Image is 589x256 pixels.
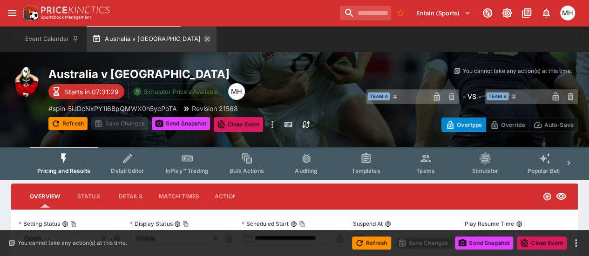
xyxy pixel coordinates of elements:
[368,92,390,100] span: Team A
[70,221,77,227] button: Copy To Clipboard
[111,167,144,174] span: Detail Editor
[18,239,127,247] p: You cannot take any action(s) at this time.
[527,167,562,174] span: Popular Bets
[4,5,20,21] button: open drawer
[62,221,68,227] button: Betting StatusCopy To Clipboard
[411,6,476,20] button: Select Tenant
[353,220,383,228] p: Suspend At
[340,6,391,20] input: search
[441,118,578,132] div: Start From
[487,92,508,100] span: Team B
[499,5,515,21] button: Toggle light/dark mode
[22,185,68,208] button: Overview
[48,67,357,81] h2: Copy To Clipboard
[516,221,522,227] button: Play Resume Time
[65,87,119,97] p: Starts in 07:31:29
[486,118,529,132] button: Override
[291,221,297,227] button: Scheduled StartCopy To Clipboard
[463,92,481,101] h6: - VS -
[472,167,498,174] span: Simulator
[295,167,318,174] span: Auditing
[544,120,574,130] p: Auto-Save
[555,191,567,202] svg: Visible
[542,192,552,201] svg: Open
[192,104,238,113] p: Revision 21568
[393,6,408,20] button: No Bookmarks
[166,167,209,174] span: InPlay™ Trading
[48,104,177,113] p: Copy To Clipboard
[87,26,217,52] button: Australia v [GEOGRAPHIC_DATA]
[20,4,39,22] img: PriceKinetics Logo
[518,5,535,21] button: Documentation
[242,220,289,228] p: Scheduled Start
[214,117,264,132] button: Close Event
[20,26,85,52] button: Event Calendar
[465,220,514,228] p: Play Resume Time
[416,167,435,174] span: Teams
[455,236,513,249] button: Send Snapshot
[457,120,482,130] p: Overtype
[152,117,210,130] button: Send Snapshot
[37,167,90,174] span: Pricing and Results
[557,3,578,23] button: Michael Hutchinson
[501,120,525,130] p: Override
[352,236,391,249] button: Refresh
[230,167,264,174] span: Bulk Actions
[30,147,559,180] div: Event type filters
[109,185,151,208] button: Details
[560,6,575,20] div: Michael Hutchinson
[11,67,41,97] img: rugby_union.png
[183,221,189,227] button: Copy To Clipboard
[299,221,305,227] button: Copy To Clipboard
[517,236,567,249] button: Close Event
[48,117,88,130] button: Refresh
[529,118,578,132] button: Auto-Save
[352,167,380,174] span: Templates
[151,185,207,208] button: Match Times
[130,220,172,228] p: Display Status
[41,15,91,20] img: Sportsbook Management
[174,221,181,227] button: Display StatusCopy To Clipboard
[128,84,224,99] button: Simulator Prices Available
[385,221,391,227] button: Suspend At
[207,185,249,208] button: Actions
[479,5,496,21] button: Connected to PK
[538,5,555,21] button: Notifications
[441,118,486,132] button: Overtype
[267,117,278,132] button: more
[570,237,582,249] button: more
[228,83,245,100] div: Michael Hutchinson
[463,67,572,75] p: You cannot take any action(s) at this time.
[41,7,110,13] img: PriceKinetics
[19,220,60,228] p: Betting Status
[68,185,109,208] button: Status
